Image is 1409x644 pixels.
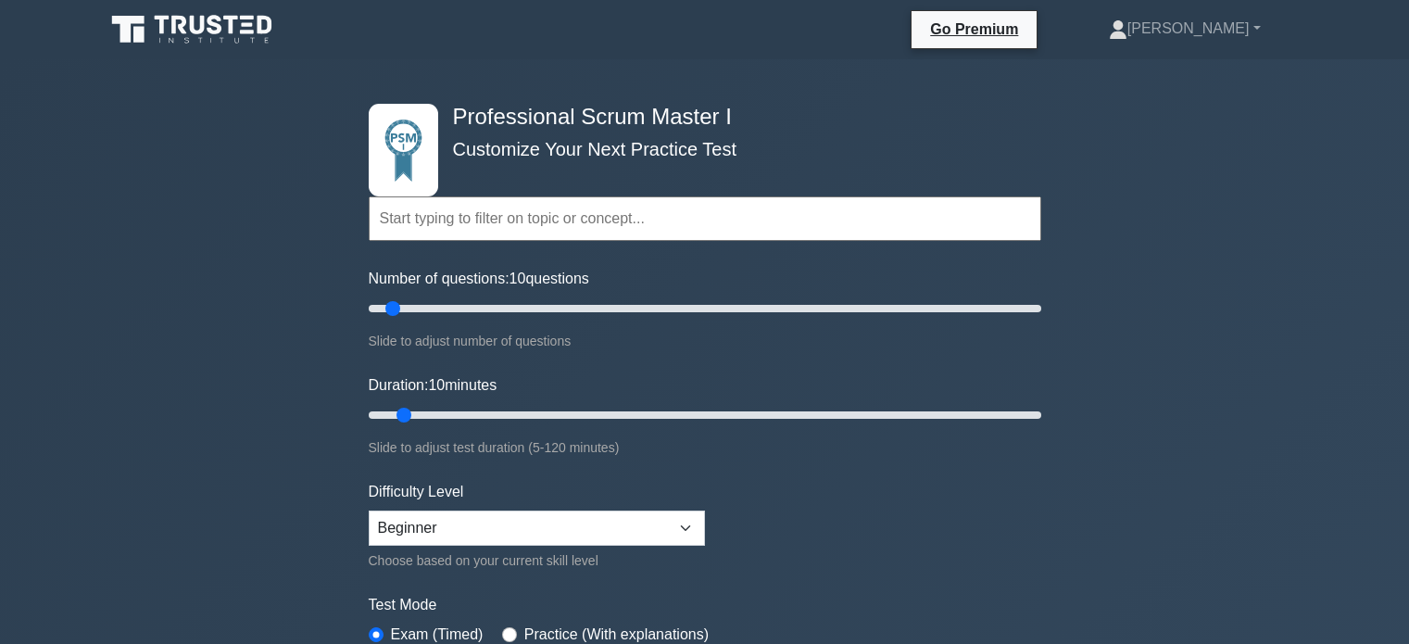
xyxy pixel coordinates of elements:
div: Slide to adjust test duration (5-120 minutes) [369,436,1041,459]
div: Slide to adjust number of questions [369,330,1041,352]
label: Test Mode [369,594,1041,616]
span: 10 [428,377,445,393]
h4: Professional Scrum Master I [446,104,950,131]
div: Choose based on your current skill level [369,549,705,572]
label: Difficulty Level [369,481,464,503]
label: Duration: minutes [369,374,497,397]
input: Start typing to filter on topic or concept... [369,196,1041,241]
a: Go Premium [919,18,1029,41]
a: [PERSON_NAME] [1064,10,1305,47]
label: Number of questions: questions [369,268,589,290]
span: 10 [510,271,526,286]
